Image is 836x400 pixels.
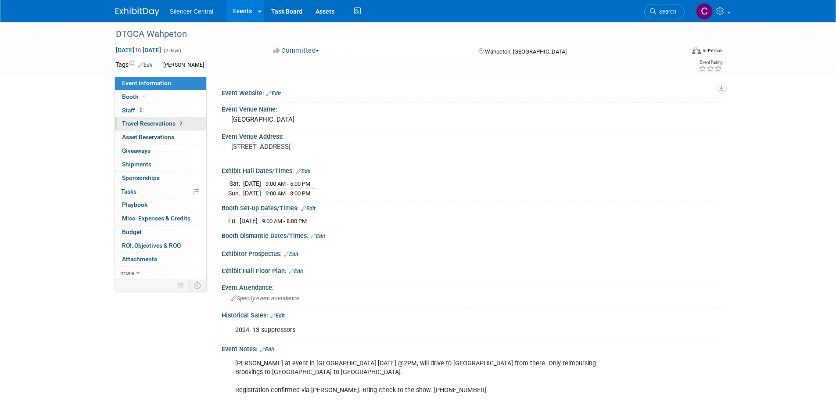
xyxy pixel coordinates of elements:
div: Event Venue Address: [222,130,721,141]
span: Shipments [122,161,151,168]
span: [DATE] [DATE] [115,46,161,54]
div: Event Website: [222,86,721,98]
span: Staff [122,107,144,114]
img: Format-Inperson.png [692,47,701,54]
span: 9:00 AM - 5:00 PM [266,180,310,187]
button: Committed [270,46,323,55]
td: [DATE] [240,216,258,226]
span: 9:00 AM - 8:00 PM [262,218,307,224]
div: Exhibit Hall Dates/Times: [222,164,721,176]
span: ROI, Objectives & ROO [122,242,181,249]
div: 2024: 13 suppressors [229,321,624,339]
div: Event Attendance: [222,281,721,292]
div: DTGCA Wahpeton [113,26,671,42]
div: [PERSON_NAME] at event in [GEOGRAPHIC_DATA] [DATE] @2PM, will drive to [GEOGRAPHIC_DATA] from the... [229,355,624,399]
div: Booth Set-up Dates/Times: [222,202,721,213]
div: Event Notes: [222,342,721,354]
a: Edit [289,268,303,274]
span: Misc. Expenses & Credits [122,215,190,222]
td: Tags [115,60,153,70]
span: Booth [122,93,149,100]
span: Playbook [122,201,147,208]
a: Budget [115,226,206,239]
span: 2 [178,120,184,127]
td: Sat. [228,179,243,189]
div: [PERSON_NAME] [161,61,207,70]
td: [DATE] [243,179,261,189]
span: Wahpeton, [GEOGRAPHIC_DATA] [485,48,567,55]
div: Event Venue Name: [222,103,721,114]
span: to [134,47,143,54]
td: Sun. [228,189,243,198]
a: Edit [301,205,316,212]
div: Exhibit Hall Floor Plan: [222,264,721,276]
span: Sponsorships [122,174,160,181]
div: Event Format [633,46,723,59]
span: Attachments [122,256,157,263]
a: Edit [266,90,281,97]
a: Playbook [115,198,206,212]
a: Misc. Expenses & Credits [115,212,206,225]
div: Event Rating [699,60,722,65]
span: 9:00 AM - 3:00 PM [266,190,310,197]
td: [DATE] [243,189,261,198]
a: Event Information [115,77,206,90]
a: Giveaways [115,144,206,158]
a: Booth [115,90,206,104]
span: Travel Reservations [122,120,184,127]
img: ExhibitDay [115,7,159,16]
div: Exhibitor Prospectus: [222,247,721,259]
span: (2 days) [163,48,181,54]
div: Booth Dismantle Dates/Times: [222,229,721,241]
td: Personalize Event Tab Strip [173,280,189,291]
span: Silencer Central [170,8,214,15]
div: [GEOGRAPHIC_DATA] [228,113,714,126]
span: Tasks [121,188,136,195]
a: Shipments [115,158,206,171]
span: Asset Reservations [122,133,174,141]
span: more [120,269,134,276]
a: Travel Reservations2 [115,117,206,130]
a: Edit [270,313,285,319]
span: 2 [137,107,144,113]
pre: [STREET_ADDRESS] [231,143,420,151]
a: more [115,267,206,280]
div: Historical Sales: [222,309,721,320]
a: Tasks [115,185,206,198]
a: Edit [284,251,298,257]
td: Toggle Event Tabs [188,280,206,291]
i: Booth reservation complete [143,94,147,99]
span: Event Information [122,79,171,86]
span: Specify event attendance [231,295,299,302]
span: Giveaways [122,147,151,154]
a: Edit [296,168,311,174]
td: Fri. [228,216,240,226]
a: Sponsorships [115,172,206,185]
a: Asset Reservations [115,131,206,144]
a: Attachments [115,253,206,266]
a: Search [644,4,685,19]
img: Cade Cox [696,3,713,20]
a: Edit [260,346,274,353]
div: In-Person [702,47,723,54]
a: ROI, Objectives & ROO [115,239,206,252]
a: Edit [138,62,153,68]
a: Staff2 [115,104,206,117]
span: Search [656,8,676,15]
a: Edit [311,233,325,239]
span: Budget [122,228,142,235]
